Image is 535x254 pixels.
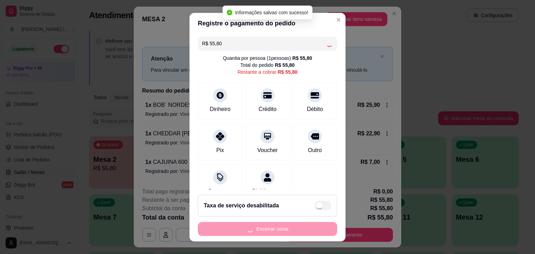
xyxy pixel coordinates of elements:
div: Pix [216,146,224,154]
div: Restante a cobrar [238,69,297,76]
div: Desconto [208,187,232,196]
div: R$ 55,80 [275,62,295,69]
div: Total do pedido [240,62,295,69]
button: Close [333,14,344,25]
div: Dinheiro [210,105,231,113]
span: check-circle [227,10,232,15]
div: Crédito [258,105,277,113]
div: Loading [326,40,333,47]
div: Voucher [257,146,278,154]
div: Quantia por pessoa ( 1 pessoas) [223,55,312,62]
div: Outro [308,146,322,154]
h2: Taxa de serviço desabilitada [204,201,279,210]
header: Registre o pagamento do pedido [189,13,346,34]
span: Informações salvas com sucesso! [235,10,308,15]
div: R$ 55,80 [292,55,312,62]
div: Dividir conta [252,187,283,196]
div: R$ 55,80 [278,69,297,76]
div: Débito [307,105,323,113]
input: Ex.: hambúrguer de cordeiro [202,37,326,50]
